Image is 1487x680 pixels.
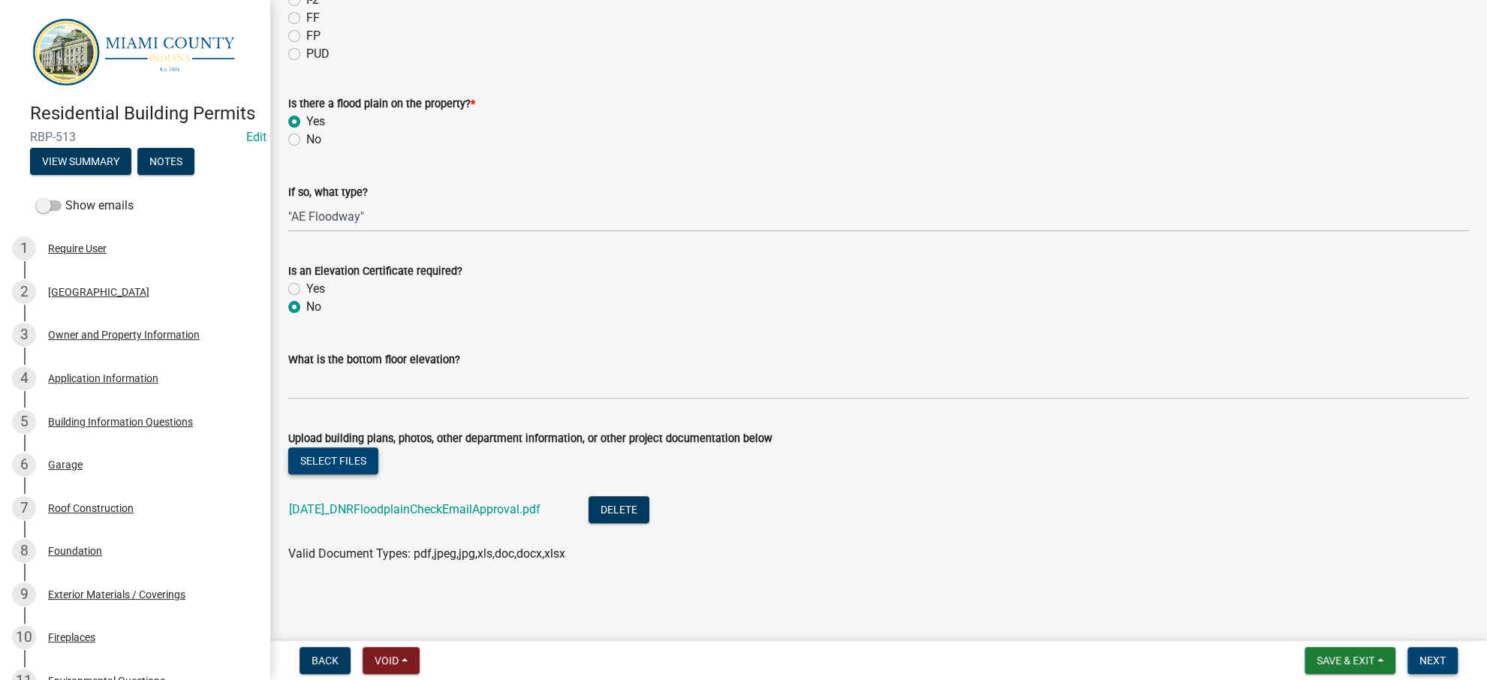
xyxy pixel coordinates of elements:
label: PUD [306,45,330,63]
div: 9 [12,582,36,606]
button: Void [363,647,420,674]
button: Back [300,647,351,674]
label: Yes [306,113,325,131]
div: 6 [12,453,36,477]
div: Garage [48,459,83,470]
label: Show emails [36,197,134,215]
span: Next [1419,654,1446,666]
div: 4 [12,366,36,390]
wm-modal-confirm: Notes [137,157,194,169]
div: Foundation [48,546,102,556]
div: [GEOGRAPHIC_DATA] [48,287,149,297]
button: Delete [588,496,649,523]
a: Edit [246,130,266,144]
div: 1 [12,236,36,260]
span: RBP-513 [30,130,240,144]
label: If so, what type? [288,188,368,198]
div: Exterior Materials / Coverings [48,589,185,600]
label: Upload building plans, photos, other department information, or other project documentation below [288,434,772,444]
a: [DATE]_DNRFloodplainCheckEmailApproval.pdf [289,502,540,516]
div: Roof Construction [48,503,134,513]
button: View Summary [30,148,131,175]
div: 7 [12,496,36,520]
label: FP [306,27,321,45]
button: Select files [288,447,378,474]
span: Back [312,654,339,666]
button: Save & Exit [1305,647,1395,674]
div: Building Information Questions [48,417,193,427]
div: 8 [12,539,36,563]
wm-modal-confirm: Delete Document [588,503,649,517]
span: Save & Exit [1317,654,1374,666]
label: FF [306,9,320,27]
h4: Residential Building Permits [30,103,258,125]
button: Notes [137,148,194,175]
label: Is there a flood plain on the property? [288,99,475,110]
span: Valid Document Types: pdf,jpeg,jpg,xls,doc,docx,xlsx [288,546,565,561]
div: 3 [12,323,36,347]
div: 5 [12,410,36,434]
div: 10 [12,625,36,649]
label: What is the bottom floor elevation? [288,355,460,366]
label: Yes [306,280,325,298]
div: 2 [12,280,36,304]
img: Miami County, Indiana [30,16,246,87]
wm-modal-confirm: Summary [30,157,131,169]
wm-modal-confirm: Edit Application Number [246,130,266,144]
div: Application Information [48,373,158,384]
div: Fireplaces [48,632,95,642]
label: Is an Elevation Certificate required? [288,266,462,277]
span: Void [375,654,399,666]
button: Next [1407,647,1458,674]
div: Require User [48,243,107,254]
div: Owner and Property Information [48,329,200,340]
label: No [306,298,321,316]
label: No [306,131,321,149]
